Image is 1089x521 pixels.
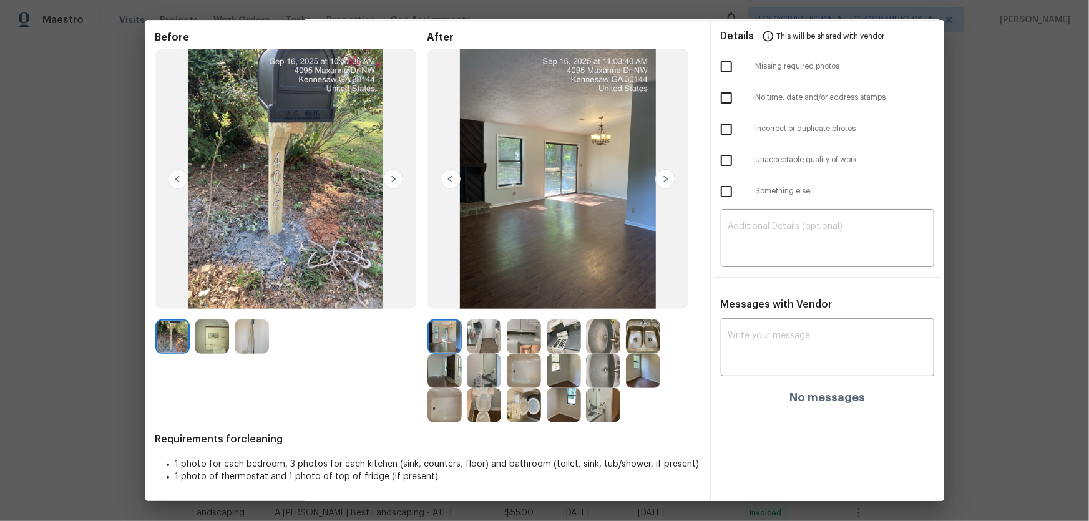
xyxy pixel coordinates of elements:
[441,169,461,189] img: left-chevron-button-url
[655,169,675,189] img: right-chevron-button-url
[711,176,944,207] div: Something else
[721,21,754,51] span: Details
[711,51,944,82] div: Missing required photos
[721,299,833,309] span: Messages with Vendor
[155,31,427,44] span: Before
[168,169,188,189] img: left-chevron-button-url
[777,21,885,51] span: This will be shared with vendor
[711,114,944,145] div: Incorrect or duplicate photos
[756,186,934,197] span: Something else
[756,61,934,72] span: Missing required photos
[383,169,403,189] img: right-chevron-button-url
[155,433,700,446] span: Requirements for cleaning
[756,155,934,165] span: Unacceptable quality of work
[789,391,865,404] h4: No messages
[711,82,944,114] div: No time, date and/or address stamps
[711,145,944,176] div: Unacceptable quality of work
[175,470,700,483] li: 1 photo of thermostat and 1 photo of top of fridge (if present)
[427,31,700,44] span: After
[175,458,700,470] li: 1 photo for each bedroom, 3 photos for each kitchen (sink, counters, floor) and bathroom (toilet,...
[756,124,934,134] span: Incorrect or duplicate photos
[756,92,934,103] span: No time, date and/or address stamps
